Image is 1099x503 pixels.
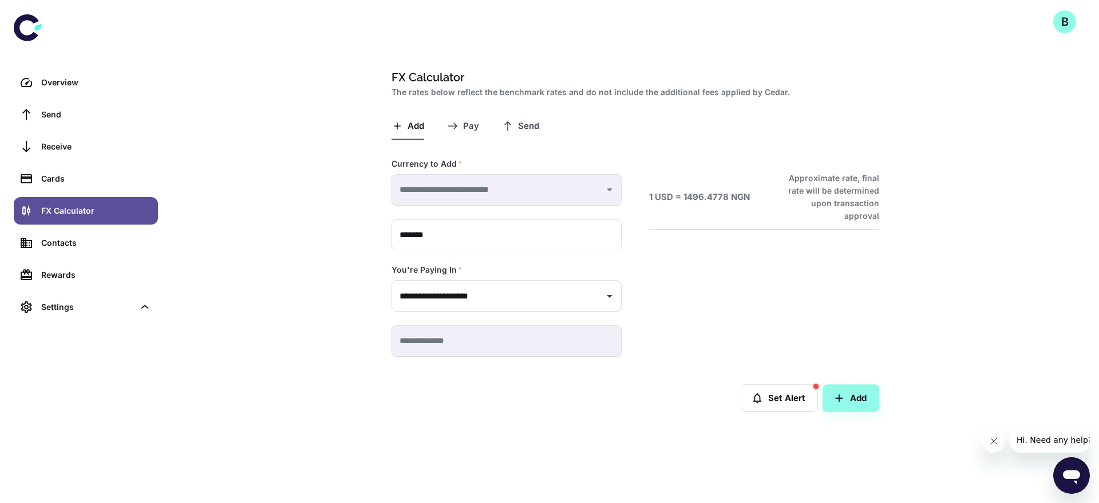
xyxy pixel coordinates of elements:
button: Open [602,288,618,304]
h1: FX Calculator [392,69,875,86]
h2: The rates below reflect the benchmark rates and do not include the additional fees applied by Cedar. [392,86,875,99]
a: Send [14,101,158,128]
h6: 1 USD = 1496.4778 NGN [649,191,750,204]
iframe: Button to launch messaging window [1053,457,1090,494]
div: Settings [14,293,158,321]
div: Settings [41,301,134,313]
div: Rewards [41,269,151,281]
a: Cards [14,165,158,192]
button: Set Alert [741,384,818,412]
span: Send [518,121,539,132]
div: Receive [41,140,151,153]
a: Receive [14,133,158,160]
span: Add [408,121,424,132]
button: B [1053,10,1076,33]
iframe: Message from company [1010,427,1090,453]
div: Overview [41,76,151,89]
span: Hi. Need any help? [7,8,82,17]
a: Overview [14,69,158,96]
a: Rewards [14,261,158,289]
label: You're Paying In [392,264,462,276]
a: FX Calculator [14,197,158,225]
div: FX Calculator [41,205,151,217]
label: Currency to Add [392,158,462,170]
div: Cards [41,172,151,185]
div: Contacts [41,237,151,249]
iframe: Close message [982,430,1005,453]
div: Send [41,108,151,121]
a: Contacts [14,229,158,257]
button: Add [823,384,879,412]
span: Pay [463,121,479,132]
h6: Approximate rate, final rate will be determined upon transaction approval [776,172,879,222]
